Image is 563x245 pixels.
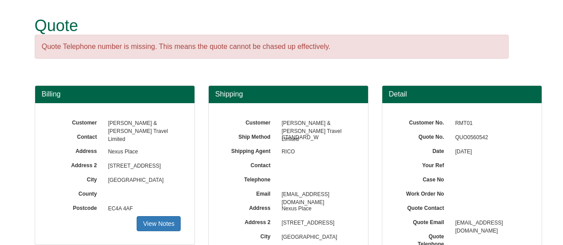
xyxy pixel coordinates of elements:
span: QUO0560542 [451,131,528,145]
label: Your Ref [396,159,451,169]
label: Telephone [222,173,277,184]
span: [STREET_ADDRESS] [104,159,181,173]
label: Email [222,188,277,198]
label: Customer [222,116,277,127]
label: Shipping Agent [222,145,277,155]
label: Postcode [49,202,104,212]
label: Address [222,202,277,212]
label: Customer [49,116,104,127]
h3: Detail [389,90,535,98]
h3: Billing [42,90,188,98]
label: Contact [49,131,104,141]
label: City [49,173,104,184]
label: Address 2 [222,216,277,226]
label: Ship Method [222,131,277,141]
div: Quote Telephone number is missing. This means the quote cannot be chased up effectively. [35,35,509,59]
label: Quote Email [396,216,451,226]
span: [GEOGRAPHIC_DATA] [104,173,181,188]
span: RICO [277,145,355,159]
label: Date [396,145,451,155]
span: RMT01 [451,116,528,131]
label: Contact [222,159,277,169]
label: Case No [396,173,451,184]
span: Nexus Place [104,145,181,159]
label: County [49,188,104,198]
span: STANDARD_W [277,131,355,145]
label: Address [49,145,104,155]
h1: Quote [35,17,509,35]
span: EC4A 4AF [104,202,181,216]
span: [DATE] [451,145,528,159]
label: Customer No. [396,116,451,127]
label: Quote No. [396,131,451,141]
span: [PERSON_NAME] & [PERSON_NAME] Travel Limited [277,116,355,131]
span: [GEOGRAPHIC_DATA] [277,230,355,245]
span: [STREET_ADDRESS] [277,216,355,230]
label: Address 2 [49,159,104,169]
span: Nexus Place [277,202,355,216]
h3: Shipping [215,90,361,98]
label: Quote Contact [396,202,451,212]
label: Work Order No [396,188,451,198]
span: [EMAIL_ADDRESS][DOMAIN_NAME] [451,216,528,230]
a: View Notes [137,216,181,231]
span: [EMAIL_ADDRESS][DOMAIN_NAME] [277,188,355,202]
label: City [222,230,277,241]
span: [PERSON_NAME] & [PERSON_NAME] Travel Limited [104,116,181,131]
